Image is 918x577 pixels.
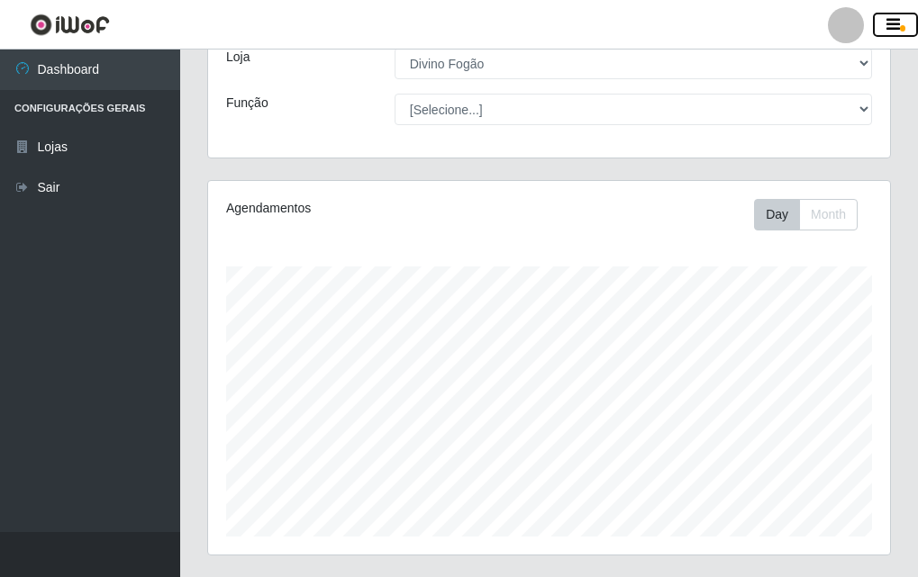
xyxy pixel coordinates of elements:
[226,199,479,218] div: Agendamentos
[754,199,800,230] button: Day
[799,199,858,230] button: Month
[30,14,110,36] img: CoreUI Logo
[754,199,858,230] div: First group
[226,48,250,67] label: Loja
[226,94,268,113] label: Função
[754,199,872,230] div: Toolbar with button groups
